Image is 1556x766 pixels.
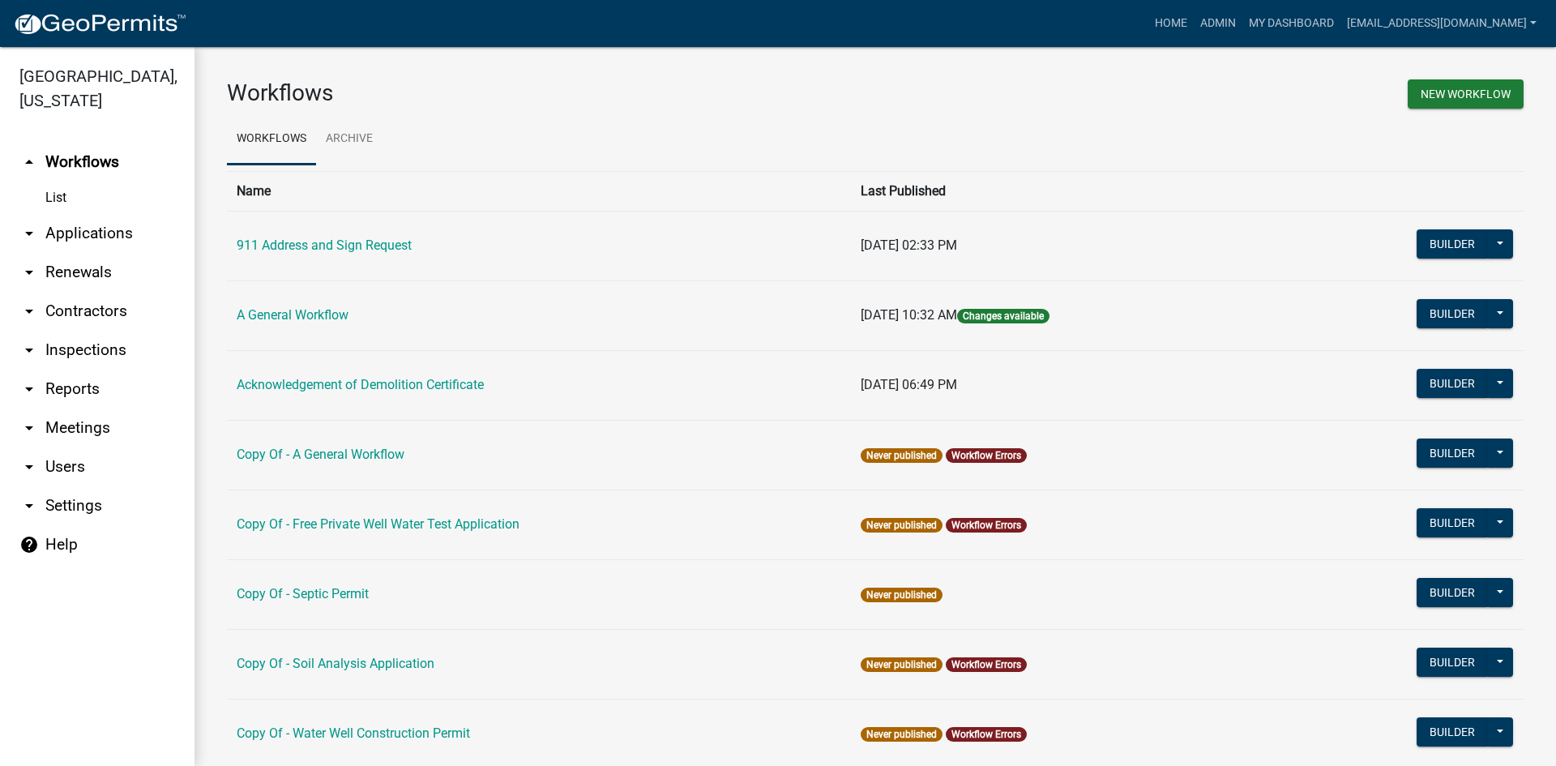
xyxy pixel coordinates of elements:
a: Copy Of - A General Workflow [237,447,404,462]
th: Name [227,171,851,211]
span: Changes available [957,309,1049,323]
h3: Workflows [227,79,863,107]
a: My Dashboard [1242,8,1340,39]
i: arrow_drop_down [19,224,39,243]
a: Workflows [227,113,316,165]
a: Copy Of - Septic Permit [237,586,369,601]
span: Never published [861,588,943,602]
i: help [19,535,39,554]
a: 911 Address and Sign Request [237,238,412,253]
button: Builder [1417,717,1488,747]
button: Builder [1417,508,1488,537]
a: Copy Of - Free Private Well Water Test Application [237,516,519,532]
th: Last Published [851,171,1281,211]
span: Never published [861,448,943,463]
i: arrow_drop_down [19,263,39,282]
button: Builder [1417,229,1488,259]
a: Workflow Errors [951,450,1021,461]
button: Builder [1417,648,1488,677]
button: Builder [1417,578,1488,607]
a: Workflow Errors [951,520,1021,531]
a: [EMAIL_ADDRESS][DOMAIN_NAME] [1340,8,1543,39]
span: Never published [861,518,943,533]
a: Home [1148,8,1194,39]
i: arrow_drop_down [19,302,39,321]
a: Copy Of - Soil Analysis Application [237,656,434,671]
button: Builder [1417,299,1488,328]
span: [DATE] 06:49 PM [861,377,957,392]
span: Never published [861,727,943,742]
a: Workflow Errors [951,659,1021,670]
a: Admin [1194,8,1242,39]
span: [DATE] 02:33 PM [861,238,957,253]
i: arrow_drop_down [19,496,39,516]
i: arrow_drop_up [19,152,39,172]
button: Builder [1417,369,1488,398]
span: Never published [861,657,943,672]
i: arrow_drop_down [19,340,39,360]
a: Archive [316,113,383,165]
a: A General Workflow [237,307,348,323]
button: New Workflow [1408,79,1524,109]
span: [DATE] 10:32 AM [861,307,957,323]
i: arrow_drop_down [19,418,39,438]
a: Copy Of - Water Well Construction Permit [237,725,470,741]
button: Builder [1417,439,1488,468]
i: arrow_drop_down [19,379,39,399]
i: arrow_drop_down [19,457,39,477]
a: Acknowledgement of Demolition Certificate [237,377,484,392]
a: Workflow Errors [951,729,1021,740]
